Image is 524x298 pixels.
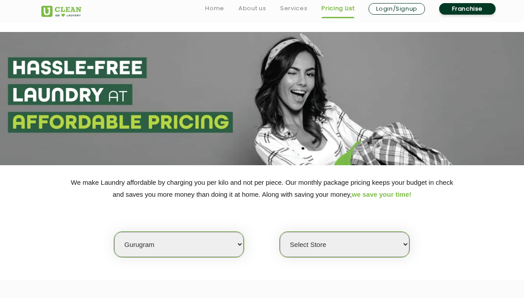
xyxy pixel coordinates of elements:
a: Login/Signup [369,3,425,15]
a: Franchise [439,3,496,15]
p: We make Laundry affordable by charging you per kilo and not per piece. Our monthly package pricin... [41,176,483,200]
a: About us [238,3,266,14]
img: UClean Laundry and Dry Cleaning [41,6,81,17]
a: Pricing List [322,3,354,14]
a: Services [280,3,307,14]
span: we save your time! [352,191,411,198]
a: Home [205,3,224,14]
